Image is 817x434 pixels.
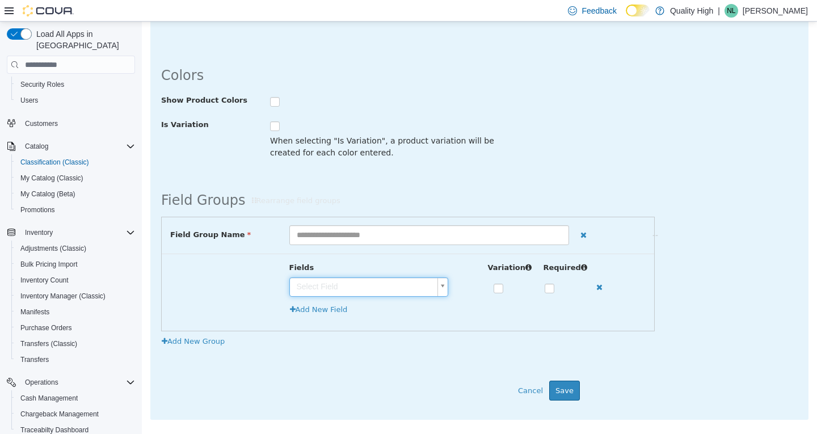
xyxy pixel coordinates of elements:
span: Transfers [16,353,135,366]
span: Chargeback Management [20,410,99,419]
button: Cash Management [11,390,140,406]
span: Adjustments (Classic) [20,244,86,253]
button: Manifests [11,304,140,320]
button: Promotions [11,202,140,218]
span: NL [727,4,735,18]
button: Operations [20,376,63,389]
a: Select Field [148,256,306,275]
span: Show Product Colors [19,74,106,83]
span: Field Group Name [28,209,109,217]
span: Promotions [20,205,55,214]
button: Security Roles [11,77,140,92]
button: My Catalog (Beta) [11,186,140,202]
span: Cash Management [16,391,135,405]
span: Cash Management [20,394,78,403]
a: Purchase Orders [16,321,77,335]
p: [PERSON_NAME] [743,4,808,18]
span: Feedback [582,5,616,16]
label: Variation [287,241,361,252]
button: Add New Field [148,278,212,298]
span: Is Variation [19,99,67,107]
a: Inventory Manager (Classic) [16,289,110,303]
p: Quality High [670,4,713,18]
span: Purchase Orders [20,323,72,332]
span: Security Roles [20,80,64,89]
img: Cova [23,5,74,16]
button: Users [11,92,140,108]
span: Inventory Manager (Classic) [20,292,106,301]
span: Inventory [20,226,135,239]
span: My Catalog (Beta) [20,189,75,199]
span: Select Field [148,256,291,275]
span: Classification (Classic) [16,155,135,169]
input: Dark Mode [626,5,650,16]
span: Adjustments (Classic) [16,242,135,255]
span: Transfers [20,355,49,364]
span: Inventory Manager (Classic) [16,289,135,303]
button: Add New Group [19,310,89,330]
button: Save [407,359,438,380]
span: Security Roles [16,78,135,91]
span: My Catalog (Classic) [20,174,83,183]
button: Transfers [11,352,140,368]
span: Promotions [16,203,135,217]
button: Classification (Classic) [11,154,140,170]
span: Inventory Count [20,276,69,285]
button: Catalog [2,138,140,154]
span: Chargeback Management [16,407,135,421]
button: Cancel [370,359,407,380]
button: Operations [2,374,140,390]
button: Inventory Manager (Classic) [11,288,140,304]
button: Transfers (Classic) [11,336,140,352]
span: Bulk Pricing Import [16,258,135,271]
a: My Catalog (Classic) [16,171,88,185]
a: Transfers [16,353,53,366]
span: Operations [20,376,135,389]
a: Classification (Classic) [16,155,94,169]
button: Bulk Pricing Import [11,256,140,272]
span: My Catalog (Beta) [16,187,135,201]
button: Adjustments (Classic) [11,241,140,256]
button: My Catalog (Classic) [11,170,140,186]
button: Catalog [20,140,53,153]
span: Inventory Count [16,273,135,287]
span: Classification (Classic) [20,158,89,167]
span: Manifests [20,307,49,317]
label: Required [361,241,436,252]
p: When selecting "Is Variation", a product variation will be created for each color entered. [128,109,365,141]
h2: Colors [19,45,656,63]
span: Purchase Orders [16,321,135,335]
a: Customers [20,117,62,130]
a: Cash Management [16,391,82,405]
span: Transfers (Classic) [16,337,135,351]
a: Bulk Pricing Import [16,258,82,271]
span: Users [20,96,38,105]
p: -- [510,204,655,224]
div: Nate Lyons [725,4,738,18]
span: My Catalog (Classic) [16,171,135,185]
span: Bulk Pricing Import [20,260,78,269]
span: Customers [25,119,58,128]
button: Inventory [2,225,140,241]
button: Customers [2,115,140,132]
span: Transfers (Classic) [20,339,77,348]
button: Inventory Count [11,272,140,288]
a: My Catalog (Beta) [16,187,80,201]
span: Catalog [20,140,135,153]
label: Fields [139,241,288,252]
span: Manifests [16,305,135,319]
span: Catalog [25,142,48,151]
span: Dark Mode [626,16,626,17]
p: | [718,4,720,18]
a: Adjustments (Classic) [16,242,91,255]
a: Users [16,94,43,107]
a: Promotions [16,203,60,217]
a: Transfers (Classic) [16,337,82,351]
a: Inventory Count [16,273,73,287]
button: Purchase Orders [11,320,140,336]
h2: Field Groups [19,169,656,189]
span: Inventory [25,228,53,237]
a: Security Roles [16,78,69,91]
span: Users [16,94,135,107]
span: Load All Apps in [GEOGRAPHIC_DATA] [32,28,135,51]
